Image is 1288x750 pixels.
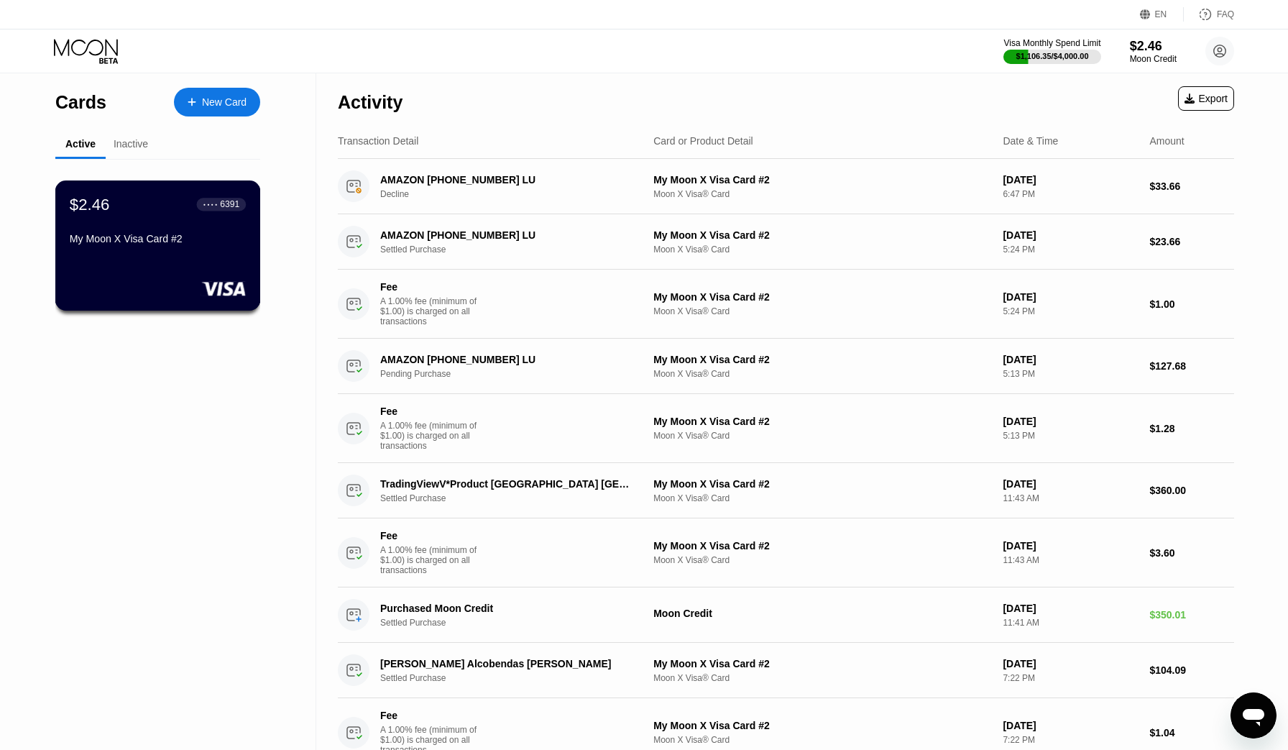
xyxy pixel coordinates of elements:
div: $2.46 [70,195,110,214]
div: [DATE] [1003,720,1138,731]
div: My Moon X Visa Card #2 [653,416,991,427]
div: $2.46 [1130,39,1177,54]
div: ● ● ● ● [203,202,218,206]
div: Moon X Visa® Card [653,431,991,441]
div: Visa Monthly Spend Limit$1,106.35/$4,000.00 [1003,38,1100,64]
div: 6:47 PM [1003,189,1138,199]
div: Settled Purchase [380,493,654,503]
div: A 1.00% fee (minimum of $1.00) is charged on all transactions [380,545,488,575]
div: EN [1155,9,1167,19]
div: Settled Purchase [380,618,654,628]
div: Inactive [114,138,148,150]
div: Active [65,138,96,150]
div: 11:43 AM [1003,555,1138,565]
div: AMAZON [PHONE_NUMBER] LUDeclineMy Moon X Visa Card #2Moon X Visa® Card[DATE]6:47 PM$33.66 [338,159,1234,214]
div: A 1.00% fee (minimum of $1.00) is charged on all transactions [380,421,488,451]
div: FeeA 1.00% fee (minimum of $1.00) is charged on all transactionsMy Moon X Visa Card #2Moon X Visa... [338,518,1234,587]
div: 7:22 PM [1003,673,1138,683]
div: 5:24 PM [1003,244,1138,255]
div: [DATE] [1003,229,1138,241]
div: $2.46Moon Credit [1130,39,1177,64]
div: Purchased Moon Credit [380,603,635,614]
div: Moon Credit [653,608,991,619]
div: AMAZON [PHONE_NUMBER] LU [380,354,635,365]
div: [PERSON_NAME] Alcobendas [PERSON_NAME] [380,658,635,669]
div: Export [1184,93,1228,104]
div: Amount [1149,135,1184,147]
div: Fee [380,710,481,721]
div: Transaction Detail [338,135,418,147]
div: Card or Product Detail [653,135,753,147]
div: FeeA 1.00% fee (minimum of $1.00) is charged on all transactionsMy Moon X Visa Card #2Moon X Visa... [338,394,1234,463]
div: FeeA 1.00% fee (minimum of $1.00) is charged on all transactionsMy Moon X Visa Card #2Moon X Visa... [338,270,1234,339]
div: 5:24 PM [1003,306,1138,316]
div: Moon X Visa® Card [653,306,991,316]
div: Moon X Visa® Card [653,369,991,379]
div: My Moon X Visa Card #2 [70,233,246,244]
div: [PERSON_NAME] Alcobendas [PERSON_NAME]Settled PurchaseMy Moon X Visa Card #2Moon X Visa® Card[DAT... [338,643,1234,698]
div: [DATE] [1003,354,1138,365]
div: Moon X Visa® Card [653,189,991,199]
div: 11:43 AM [1003,493,1138,503]
div: My Moon X Visa Card #2 [653,354,991,365]
div: Settled Purchase [380,673,654,683]
div: $350.01 [1149,609,1234,621]
div: $127.68 [1149,360,1234,372]
div: [DATE] [1003,478,1138,490]
div: 5:13 PM [1003,431,1138,441]
div: Fee [380,281,481,293]
div: [DATE] [1003,658,1138,669]
div: A 1.00% fee (minimum of $1.00) is charged on all transactions [380,296,488,326]
div: AMAZON [PHONE_NUMBER] LU [380,174,635,186]
div: $360.00 [1149,485,1234,496]
div: Moon X Visa® Card [653,735,991,745]
div: $23.66 [1149,236,1234,247]
div: $1,106.35 / $4,000.00 [1016,52,1089,60]
div: Moon X Visa® Card [653,555,991,565]
div: Activity [338,92,402,113]
div: My Moon X Visa Card #2 [653,291,991,303]
div: AMAZON [PHONE_NUMBER] LUPending PurchaseMy Moon X Visa Card #2Moon X Visa® Card[DATE]5:13 PM$127.68 [338,339,1234,394]
div: Purchased Moon CreditSettled PurchaseMoon Credit[DATE]11:41 AM$350.01 [338,587,1234,643]
div: Date & Time [1003,135,1058,147]
div: Pending Purchase [380,369,654,379]
div: FAQ [1184,7,1234,22]
div: TradingViewV*Product [GEOGRAPHIC_DATA] [GEOGRAPHIC_DATA] [380,478,635,490]
div: My Moon X Visa Card #2 [653,174,991,186]
div: Fee [380,406,481,417]
div: My Moon X Visa Card #2 [653,478,991,490]
div: Visa Monthly Spend Limit [1003,38,1100,48]
div: $1.00 [1149,298,1234,310]
div: 7:22 PM [1003,735,1138,745]
div: $104.09 [1149,664,1234,676]
div: Moon X Visa® Card [653,673,991,683]
div: 6391 [220,199,239,209]
div: New Card [202,96,247,109]
div: Cards [55,92,106,113]
div: [DATE] [1003,291,1138,303]
div: $1.04 [1149,727,1234,738]
div: 11:41 AM [1003,618,1138,628]
div: $1.28 [1149,423,1234,434]
div: Fee [380,530,481,541]
div: $33.66 [1149,180,1234,192]
div: AMAZON [PHONE_NUMBER] LUSettled PurchaseMy Moon X Visa Card #2Moon X Visa® Card[DATE]5:24 PM$23.66 [338,214,1234,270]
div: Settled Purchase [380,244,654,255]
div: My Moon X Visa Card #2 [653,720,991,731]
div: [DATE] [1003,540,1138,552]
div: My Moon X Visa Card #2 [653,540,991,552]
div: My Moon X Visa Card #2 [653,229,991,241]
div: AMAZON [PHONE_NUMBER] LU [380,229,635,241]
div: [DATE] [1003,174,1138,186]
div: TradingViewV*Product [GEOGRAPHIC_DATA] [GEOGRAPHIC_DATA]Settled PurchaseMy Moon X Visa Card #2Moo... [338,463,1234,518]
div: Moon X Visa® Card [653,244,991,255]
div: Moon X Visa® Card [653,493,991,503]
div: [DATE] [1003,603,1138,614]
div: $3.60 [1149,547,1234,559]
div: EN [1140,7,1184,22]
div: Export [1178,86,1234,111]
iframe: Button to launch messaging window [1230,692,1276,738]
div: [DATE] [1003,416,1138,427]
